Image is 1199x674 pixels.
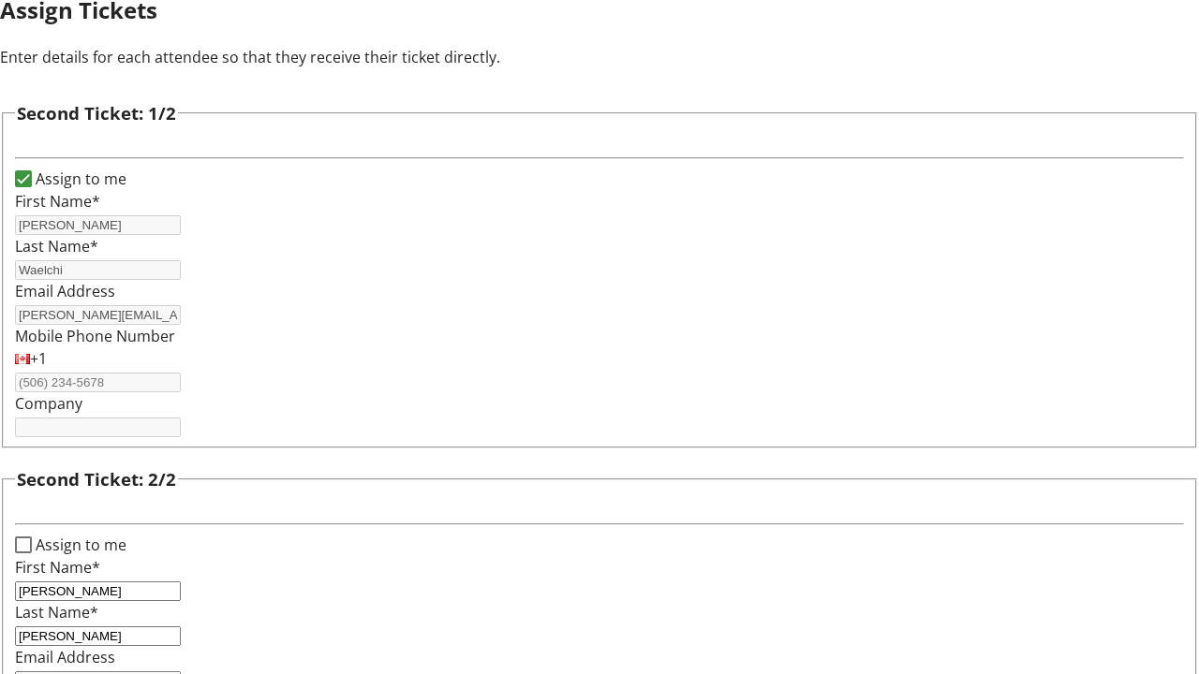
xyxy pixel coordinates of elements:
label: Assign to me [32,168,126,190]
label: Last Name* [15,236,98,256]
input: (506) 234-5678 [15,373,181,392]
label: Email Address [15,647,115,667]
label: Company [15,393,82,414]
h3: Second Ticket: 2/2 [17,466,176,492]
label: Mobile Phone Number [15,326,175,346]
label: First Name* [15,191,100,212]
label: Last Name* [15,602,98,623]
label: Assign to me [32,534,126,556]
label: First Name* [15,557,100,578]
label: Email Address [15,281,115,301]
h3: Second Ticket: 1/2 [17,100,176,126]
